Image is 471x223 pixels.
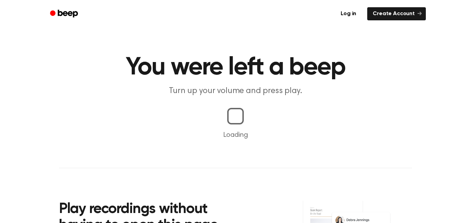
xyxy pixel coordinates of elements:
h1: You were left a beep [59,55,412,80]
a: Create Account [367,7,426,20]
a: Beep [45,7,84,21]
p: Loading [8,130,463,140]
a: Log in [334,6,363,22]
p: Turn up your volume and press play. [103,85,368,97]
